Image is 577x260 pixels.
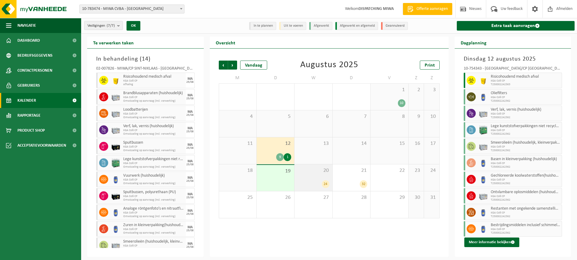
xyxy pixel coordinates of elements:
td: Z [409,73,424,83]
div: MA [188,176,193,180]
span: Kalender [17,93,36,108]
li: In te plannen [249,22,276,30]
span: 22 [374,167,405,174]
span: 6 [298,113,329,120]
div: Vandaag [240,61,267,70]
img: PB-LB-0680-HPE-GY-11 [111,92,120,101]
span: KGA Colli CP [123,112,184,116]
td: D [333,73,371,83]
h2: Te verwerken taken [87,37,140,48]
td: Z [424,73,439,83]
div: 10-754343 - [GEOGRAPHIC_DATA]/CP [GEOGRAPHIC_DATA]-[GEOGRAPHIC_DATA] - [GEOGRAPHIC_DATA]-[GEOGRAP... [464,67,562,73]
span: 4 [222,113,253,120]
span: Product Shop [17,123,45,138]
span: Analoge röntgenfoto’s en nitraatfilms (huishoudelijk) [123,206,184,211]
img: LP-SB-00050-HPE-22 [111,76,120,85]
span: 31 [427,194,436,201]
div: 32 [360,180,367,188]
span: T250002242362 [491,231,560,235]
div: MA [188,242,193,246]
span: 3 [427,87,436,93]
span: Omwisseling op aanvraag (incl. verwerking) [123,248,184,251]
img: PB-OT-0120-HPE-00-02 [111,208,120,217]
td: M [219,73,257,83]
count: (7/7) [107,24,115,28]
span: Risicohoudend medisch afval [491,74,560,79]
img: PB-OT-0120-HPE-00-02 [479,92,488,101]
h3: In behandeling ( ) [96,55,195,64]
a: Offerte aanvragen [403,3,452,15]
span: KGA Colli CP [491,112,560,116]
div: MA [188,110,193,114]
img: PB-OT-0120-HPE-00-02 [111,175,120,184]
h3: Dinsdag 12 augustus 2025 [464,55,562,64]
span: KGA Colli CP [123,96,184,99]
span: Zuren in kleinverpakking(huishoudelijk) [123,223,184,228]
span: KGA Colli CP [123,162,184,165]
span: KGA Colli CP [491,178,560,182]
span: 20 [298,167,329,174]
span: KGA Colli CP [123,244,184,248]
span: Omwisseling op aanvraag (incl. verwerking) [123,99,184,103]
a: Extra taak aanvragen [457,21,575,31]
div: MA [188,127,193,130]
span: 10 [427,113,436,120]
h2: Overzicht [210,37,241,48]
h2: Dagplanning [455,37,493,48]
span: Omwisseling op aanvraag (incl. verwerking) [123,198,184,202]
span: 26 [260,194,291,201]
img: PB-LB-0680-HPE-GY-11 [479,142,488,151]
span: 29 [374,194,405,201]
img: PB-LB-0680-HPE-GY-11 [479,191,488,200]
span: Vestigingen [87,21,115,30]
a: Print [420,61,440,70]
span: T250002242362 [491,149,560,152]
span: KGA Colli CP [491,79,560,83]
img: PB-LB-0680-HPE-GY-11 [479,109,488,118]
span: 19 [260,168,291,175]
div: 25/08 [186,213,194,216]
span: Lege kunststofverpakkingen niet recycleerbaar [123,157,184,162]
div: MA [188,193,193,196]
span: 15 [374,140,405,147]
span: Spuitbussen, polyurethaan (PU) [123,190,184,195]
span: 25 [222,194,253,201]
img: PB-OT-0120-HPE-00-02 [111,224,120,233]
span: 14 [142,56,148,62]
div: 25/08 [186,163,194,166]
span: Acceptatievoorwaarden [17,138,66,153]
button: Vestigingen(7/7) [84,21,123,30]
div: Augustus 2025 [300,61,358,70]
span: KGA Colli CP [123,129,184,132]
div: 25/08 [186,229,194,232]
span: 23 [412,167,421,174]
img: PB-LB-0680-HPE-GY-11 [111,125,120,134]
span: KGA Colli CP [123,228,184,231]
div: 9 [276,153,284,161]
span: Restanten met ongekende samenstelling (huishoudelijk) [491,206,560,211]
span: Rapportage [17,108,41,123]
div: MA [188,209,193,213]
span: 13 [298,140,329,147]
li: Afgewerkt [309,22,332,30]
span: Omwisseling op aanvraag (incl. verwerking) [123,231,184,235]
img: PB-OT-0120-HPE-00-02 [479,208,488,217]
li: Afgewerkt en afgemeld [335,22,378,30]
span: Omwisseling op aanvraag (incl. verwerking) [123,182,184,185]
span: 17 [427,140,436,147]
strong: DISPATCHING MIWA [359,7,394,11]
span: KGA Colli CP [123,178,184,182]
span: Afhaling [123,83,184,86]
img: LP-SB-00050-HPE-22 [479,76,488,85]
span: 7 [336,113,367,120]
span: 10-783474 - MIWA CVBA - SINT-NIKLAAS [80,5,184,13]
span: KGA Colli CP [491,162,560,165]
span: KGA Colli CP [123,195,184,198]
span: 1 [374,87,405,93]
span: Vuurwerk (huishoudelijk) [123,173,184,178]
img: PB-OT-0120-HPE-00-02 [479,158,488,167]
span: Risicohoudend medisch afval [123,74,184,79]
span: KGA Colli CP [123,145,184,149]
span: 27 [298,194,329,201]
div: 1 [284,153,291,161]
